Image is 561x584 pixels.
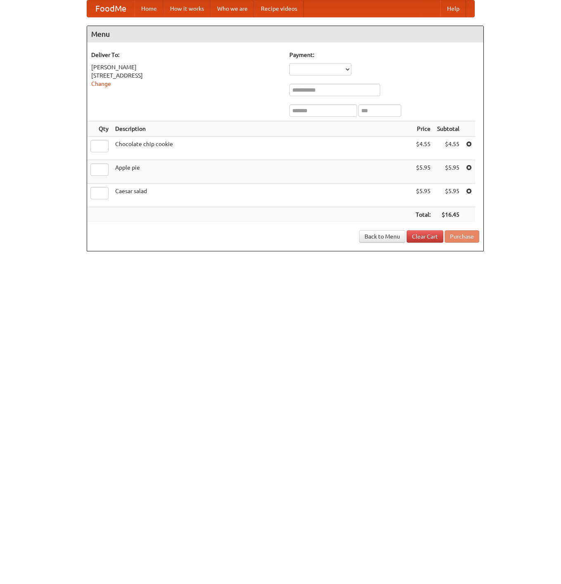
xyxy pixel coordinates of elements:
[87,26,483,43] h4: Menu
[445,230,479,243] button: Purchase
[112,184,412,207] td: Caesar salad
[112,137,412,160] td: Chocolate chip cookie
[412,121,434,137] th: Price
[87,121,112,137] th: Qty
[87,0,135,17] a: FoodMe
[412,160,434,184] td: $5.95
[359,230,405,243] a: Back to Menu
[434,121,463,137] th: Subtotal
[135,0,163,17] a: Home
[163,0,211,17] a: How it works
[254,0,304,17] a: Recipe videos
[434,160,463,184] td: $5.95
[412,184,434,207] td: $5.95
[440,0,466,17] a: Help
[434,184,463,207] td: $5.95
[112,160,412,184] td: Apple pie
[211,0,254,17] a: Who we are
[407,230,443,243] a: Clear Cart
[289,51,479,59] h5: Payment:
[112,121,412,137] th: Description
[434,137,463,160] td: $4.55
[91,63,281,71] div: [PERSON_NAME]
[91,80,111,87] a: Change
[91,51,281,59] h5: Deliver To:
[412,137,434,160] td: $4.55
[412,207,434,222] th: Total:
[434,207,463,222] th: $16.45
[91,71,281,80] div: [STREET_ADDRESS]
